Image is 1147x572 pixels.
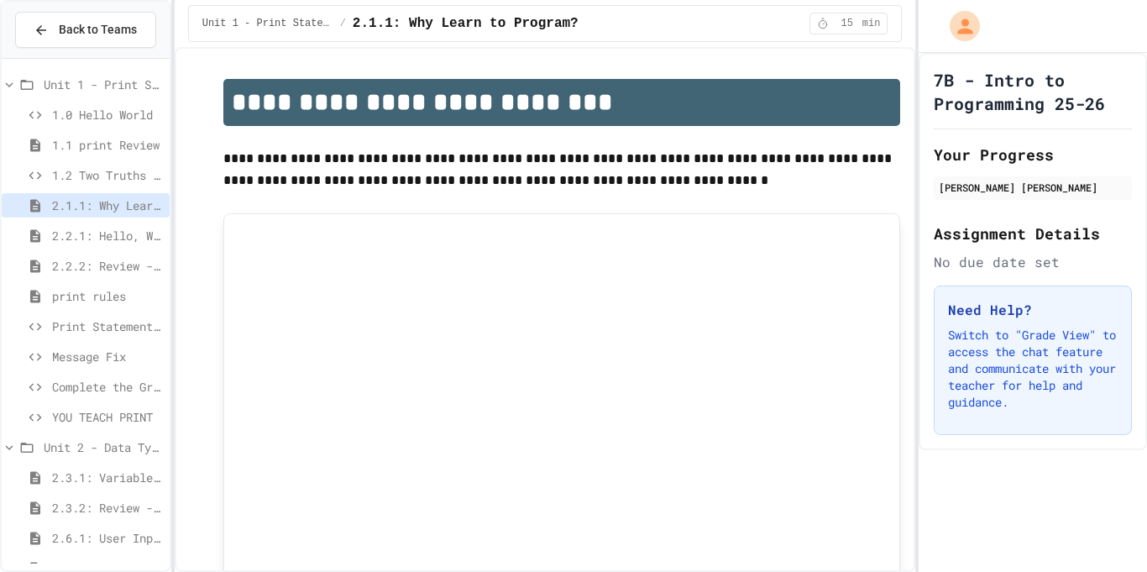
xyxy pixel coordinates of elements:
span: 2.1.1: Why Learn to Program? [353,13,579,34]
span: Unit 1 - Print Statements [44,76,163,93]
span: 2.6.1: User Input [52,529,163,547]
span: 2.3.1: Variables and Data Types [52,469,163,486]
span: 2.1.1: Why Learn to Program? [52,197,163,214]
span: 1.0 Hello World [52,106,163,123]
span: Message Fix [52,348,163,365]
span: 2.2.1: Hello, World! [52,227,163,244]
span: YOU TEACH PRINT [52,408,163,426]
div: [PERSON_NAME] [PERSON_NAME] [939,180,1127,195]
span: 2.3.2: Review - Variables and Data Types [52,499,163,517]
span: 2.2.2: Review - Hello, World! [52,257,163,275]
span: print rules [52,287,163,305]
span: min [862,17,881,30]
h2: Your Progress [934,143,1132,166]
p: Switch to "Grade View" to access the chat feature and communicate with your teacher for help and ... [948,327,1118,411]
h3: Need Help? [948,300,1118,320]
span: Back to Teams [59,21,137,39]
span: 1.2 Two Truths and a Lie [52,166,163,184]
span: Print Statement Repair [52,317,163,335]
button: Back to Teams [15,12,156,48]
span: Unit 2 - Data Types, Variables, [DEMOGRAPHIC_DATA] [44,438,163,456]
h2: Assignment Details [934,222,1132,245]
div: My Account [932,7,984,45]
span: 15 [834,17,861,30]
span: / [340,17,346,30]
div: No due date set [934,252,1132,272]
h1: 7B - Intro to Programming 25-26 [934,68,1132,115]
span: Complete the Greeting [52,378,163,396]
span: Unit 1 - Print Statements [202,17,333,30]
span: 1.1 print Review [52,136,163,154]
